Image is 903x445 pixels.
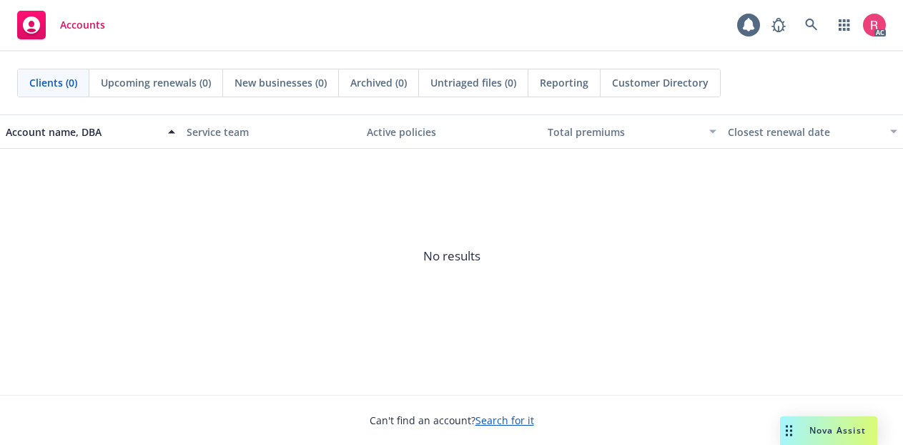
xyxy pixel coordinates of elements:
span: Can't find an account? [370,413,534,428]
button: Active policies [361,114,542,149]
span: Clients (0) [29,75,77,90]
button: Nova Assist [780,416,877,445]
button: Total premiums [542,114,723,149]
a: Accounts [11,5,111,45]
button: Service team [181,114,362,149]
button: Closest renewal date [722,114,903,149]
span: Nova Assist [809,424,866,436]
img: photo [863,14,886,36]
div: Account name, DBA [6,124,159,140]
span: Reporting [540,75,588,90]
div: Active policies [367,124,536,140]
a: Search [797,11,826,39]
a: Switch app [830,11,859,39]
div: Drag to move [780,416,798,445]
span: Accounts [60,19,105,31]
span: Untriaged files (0) [430,75,516,90]
a: Search for it [475,414,534,427]
div: Total premiums [548,124,701,140]
span: Customer Directory [612,75,709,90]
span: Archived (0) [350,75,407,90]
div: Closest renewal date [728,124,882,140]
span: New businesses (0) [235,75,327,90]
span: Upcoming renewals (0) [101,75,211,90]
a: Report a Bug [764,11,793,39]
div: Service team [187,124,356,140]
